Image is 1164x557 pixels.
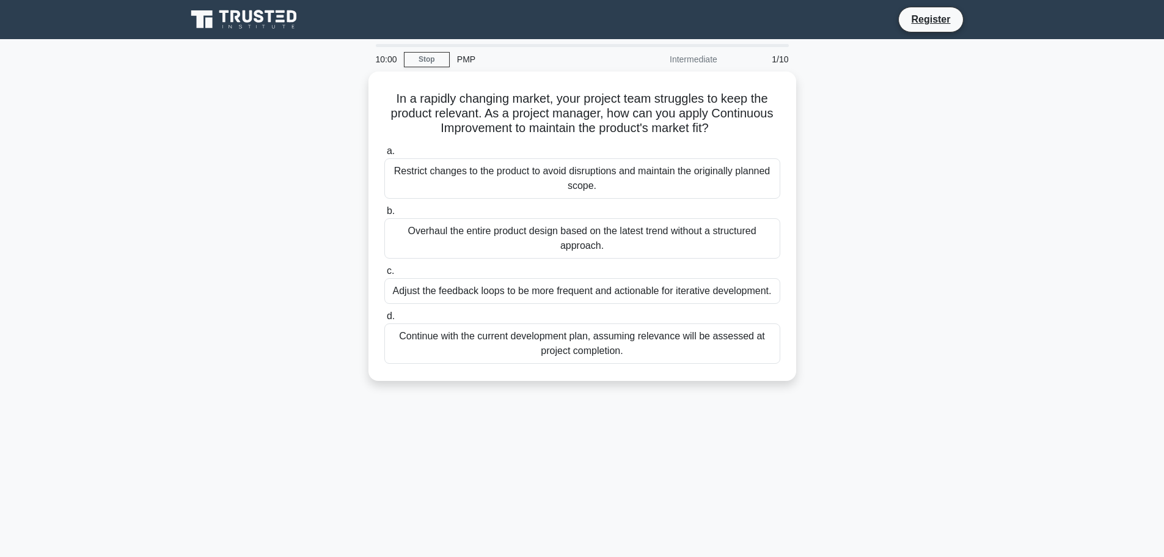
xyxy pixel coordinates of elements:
[725,47,796,72] div: 1/10
[384,158,780,199] div: Restrict changes to the product to avoid disruptions and maintain the originally planned scope.
[387,146,395,156] span: a.
[368,47,404,72] div: 10:00
[384,323,780,364] div: Continue with the current development plan, assuming relevance will be assessed at project comple...
[383,91,781,136] h5: In a rapidly changing market, your project team struggles to keep the product relevant. As a proj...
[404,52,450,67] a: Stop
[450,47,618,72] div: PMP
[384,218,780,259] div: Overhaul the entire product design based on the latest trend without a structured approach.
[387,311,395,321] span: d.
[387,205,395,216] span: b.
[618,47,725,72] div: Intermediate
[387,265,394,276] span: c.
[904,12,957,27] a: Register
[384,278,780,304] div: Adjust the feedback loops to be more frequent and actionable for iterative development.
